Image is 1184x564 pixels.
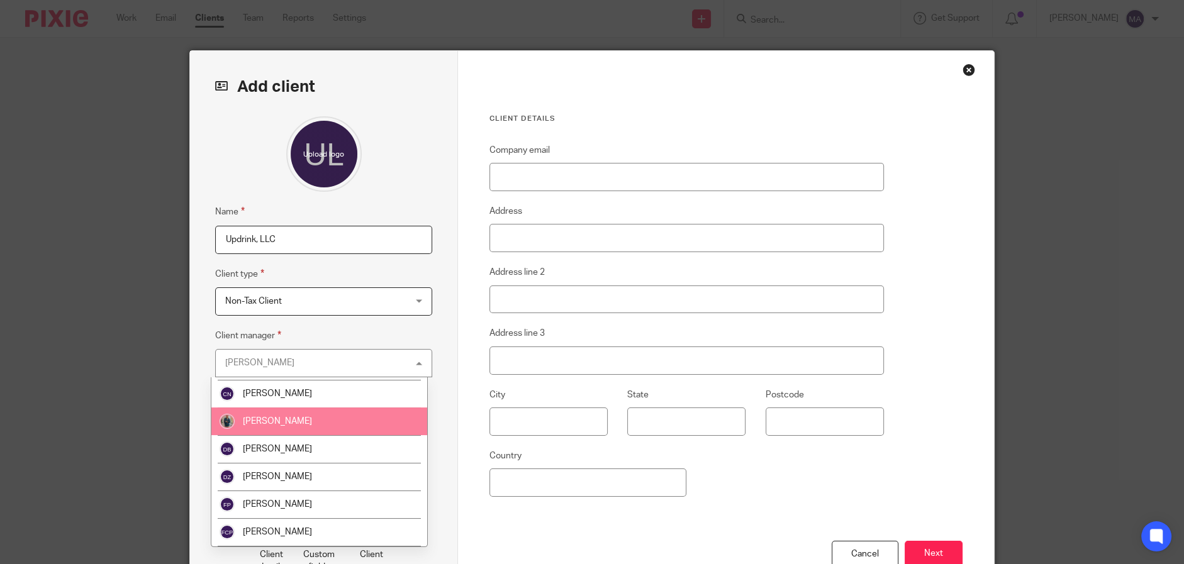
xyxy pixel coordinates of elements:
span: [PERSON_NAME] [243,500,312,509]
img: svg%3E [220,441,235,456]
label: Client manager [215,328,281,343]
div: [PERSON_NAME] [225,358,294,367]
img: DSC08415.jpg [220,414,235,429]
span: [PERSON_NAME] [243,445,312,453]
span: [PERSON_NAME] [243,417,312,426]
label: Country [489,450,522,462]
div: Close this dialog window [963,64,975,76]
span: [PERSON_NAME] [243,528,312,536]
label: Name [215,204,245,219]
span: [PERSON_NAME] [243,389,312,398]
label: Address line 2 [489,266,545,279]
label: Client type [215,267,264,281]
img: svg%3E [220,524,235,539]
h2: Add client [215,76,432,97]
span: [PERSON_NAME] [243,472,312,481]
label: Postcode [766,389,804,401]
label: Company email [489,144,550,157]
label: State [627,389,649,401]
label: Address [489,205,522,218]
label: Address line 3 [489,327,545,340]
span: Non-Tax Client [225,297,282,306]
h3: Client details [489,114,884,124]
img: svg%3E [220,469,235,484]
img: svg%3E [220,386,235,401]
label: City [489,389,505,401]
img: svg%3E [220,497,235,512]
